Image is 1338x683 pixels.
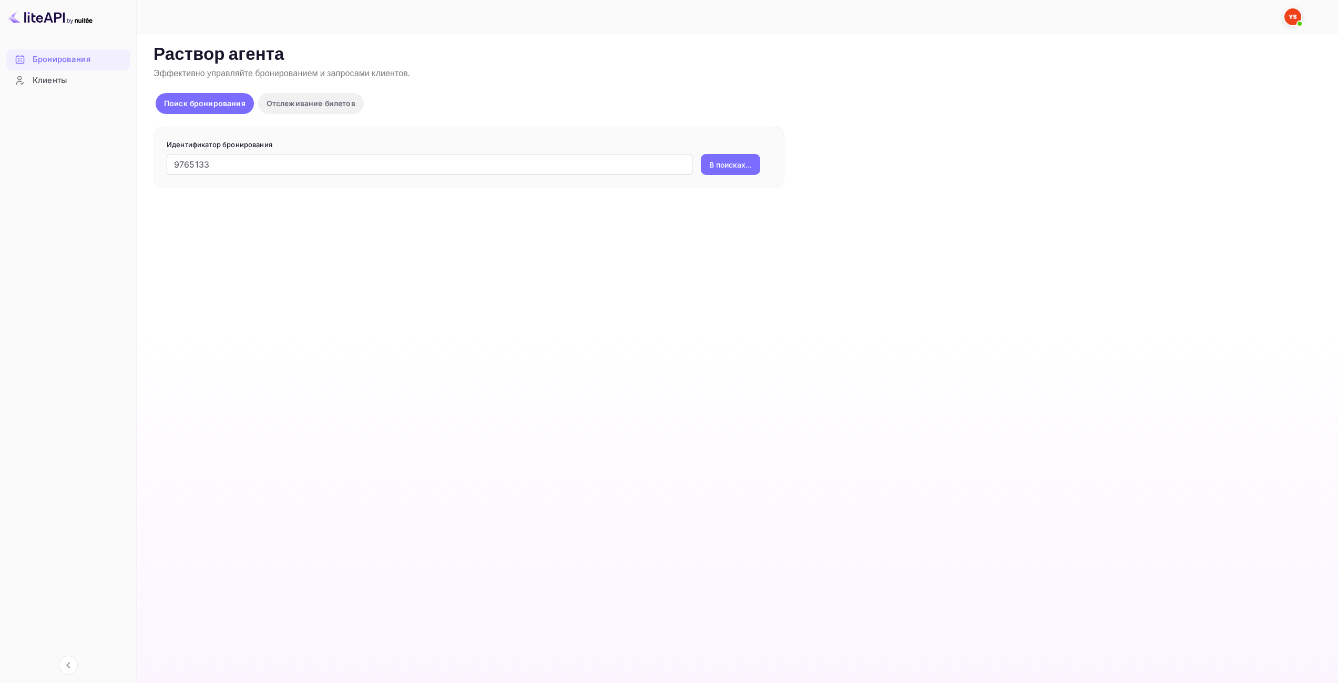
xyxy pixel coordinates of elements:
ya-tr-span: Клиенты [33,75,67,87]
button: В поисках... [701,154,760,175]
ya-tr-span: Эффективно управляйте бронированием и запросами клиентов. [154,68,410,79]
ya-tr-span: Бронирования [33,54,90,66]
ya-tr-span: Отслеживание билетов [267,99,355,108]
div: Клиенты [6,70,130,91]
ya-tr-span: В поисках... [709,159,752,170]
button: Свернуть навигацию [59,656,78,675]
ya-tr-span: Раствор агента [154,44,284,66]
a: Клиенты [6,70,130,90]
img: Служба Поддержки Яндекса [1284,8,1301,25]
input: Введите идентификатор бронирования (например, 63782194) [167,154,692,175]
ya-tr-span: Поиск бронирования [164,99,246,108]
a: Бронирования [6,49,130,69]
ya-tr-span: Идентификатор бронирования [167,140,272,149]
img: Логотип LiteAPI [8,8,93,25]
div: Бронирования [6,49,130,70]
